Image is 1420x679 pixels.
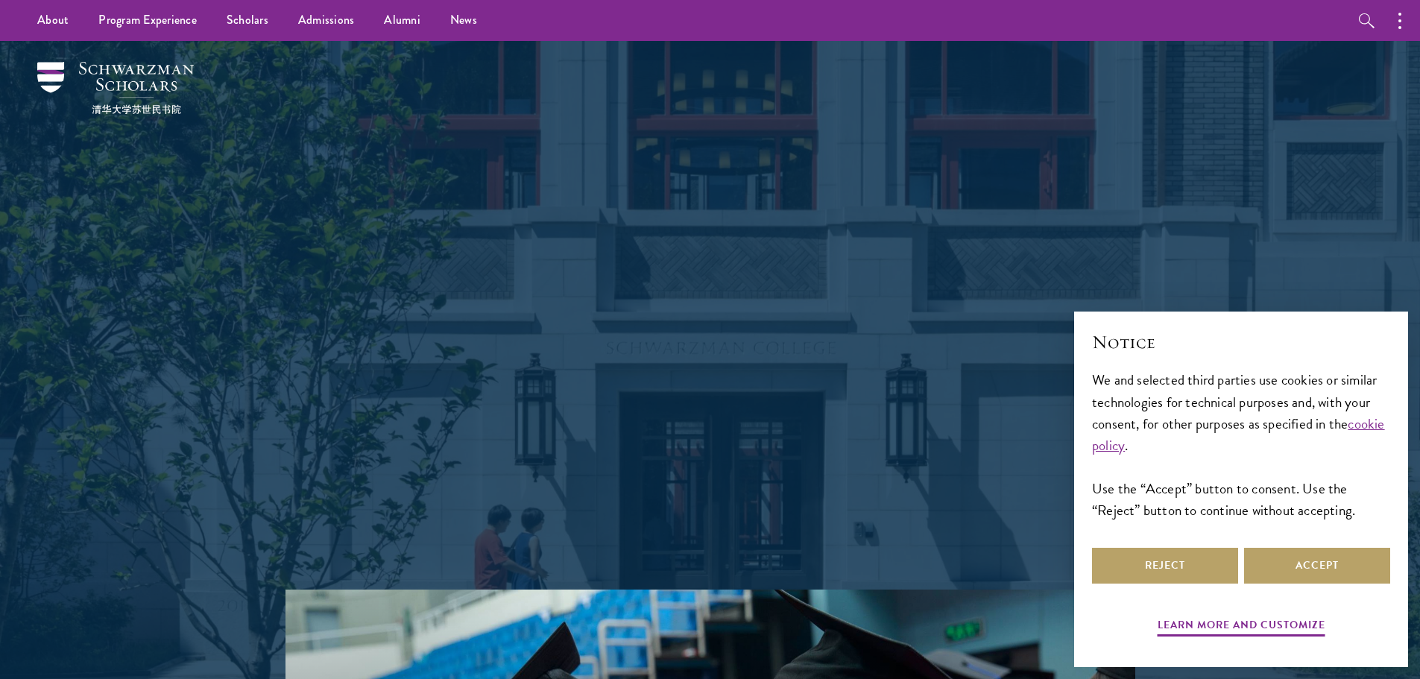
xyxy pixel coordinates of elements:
button: Accept [1244,548,1390,584]
button: Learn more and customize [1158,616,1325,639]
div: We and selected third parties use cookies or similar technologies for technical purposes and, wit... [1092,369,1390,520]
img: Schwarzman Scholars [37,62,194,114]
h2: Notice [1092,329,1390,355]
a: cookie policy [1092,413,1385,456]
button: Reject [1092,548,1238,584]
